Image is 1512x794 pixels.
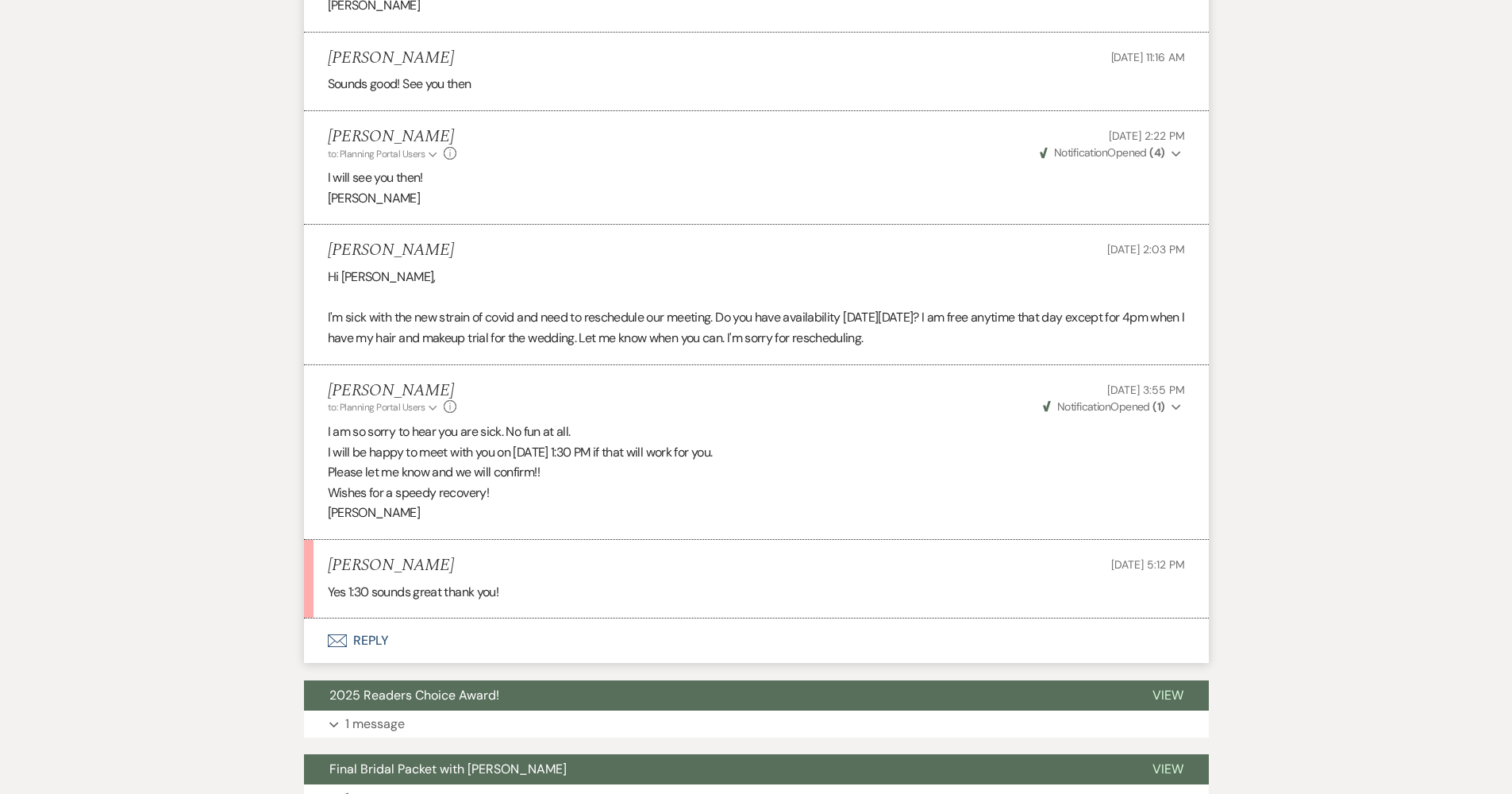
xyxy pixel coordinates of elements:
[1111,50,1185,64] span: [DATE] 11:16 AM
[328,127,457,147] h5: [PERSON_NAME]
[328,381,457,401] h5: [PERSON_NAME]
[1111,557,1184,572] span: [DATE] 5:12 PM
[345,714,405,734] p: 1 message
[1054,145,1107,160] span: Notification
[1109,129,1184,143] span: [DATE] 2:22 PM
[328,74,1185,94] p: Sounds good! See you then
[1057,399,1110,414] span: Notification
[328,148,425,160] span: to: Planning Portal Users
[1107,383,1184,397] span: [DATE] 3:55 PM
[328,400,441,414] button: to: Planning Portal Users
[1149,145,1164,160] strong: ( 4 )
[1152,761,1183,777] span: View
[328,503,1185,523] p: [PERSON_NAME]
[328,307,1185,348] p: I'm sick with the new strain of covid and need to reschedule our meeting. Do you have availabilit...
[1127,680,1209,711] button: View
[304,754,1127,784] button: Final Bridal Packet with [PERSON_NAME]
[304,680,1127,711] button: 2025 Readers Choice Award!
[329,761,567,777] span: Final Bridal Packet with [PERSON_NAME]
[1107,242,1184,256] span: [DATE] 2:03 PM
[1041,399,1185,415] button: NotificationOpened (1)
[329,687,499,703] span: 2025 Readers Choice Award!
[1043,399,1165,414] span: Opened
[328,483,1185,503] p: Wishes for a speedy recovery!
[328,442,1185,463] p: I will be happy to meet with you on [DATE] 1:30 PM if that will work for you.
[1040,145,1165,160] span: Opened
[304,619,1209,663] button: Reply
[1152,687,1183,703] span: View
[1127,754,1209,784] button: View
[328,188,1185,209] p: [PERSON_NAME]
[328,267,1185,287] p: Hi [PERSON_NAME],
[328,241,454,260] h5: [PERSON_NAME]
[328,48,454,68] h5: [PERSON_NAME]
[328,422,1185,442] p: I am so sorry to hear you are sick. No fun at all.
[328,168,1185,188] p: I will see you then!
[328,401,425,414] span: to: Planning Portal Users
[328,462,1185,483] p: Please let me know and we will confirm!!
[328,147,441,161] button: to: Planning Portal Users
[328,582,1185,603] p: Yes 1:30 sounds great thank you!
[328,556,454,576] h5: [PERSON_NAME]
[1037,145,1185,161] button: NotificationOpened (4)
[1152,399,1164,414] strong: ( 1 )
[304,711,1209,738] button: 1 message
